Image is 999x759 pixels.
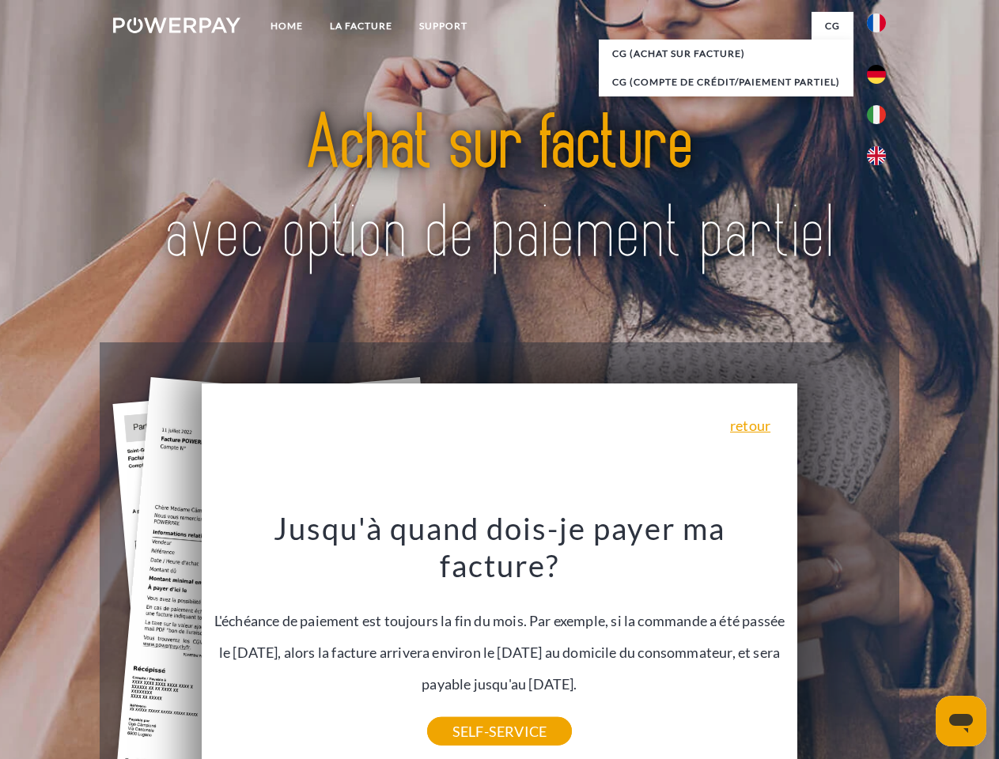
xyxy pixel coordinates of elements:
[211,509,789,731] div: L'échéance de paiement est toujours la fin du mois. Par exemple, si la commande a été passée le [...
[427,717,572,746] a: SELF-SERVICE
[406,12,481,40] a: Support
[113,17,240,33] img: logo-powerpay-white.svg
[316,12,406,40] a: LA FACTURE
[151,76,848,303] img: title-powerpay_fr.svg
[936,696,986,746] iframe: Bouton de lancement de la fenêtre de messagerie
[599,40,853,68] a: CG (achat sur facture)
[730,418,770,432] a: retour
[257,12,316,40] a: Home
[867,13,886,32] img: fr
[867,105,886,124] img: it
[812,12,853,40] a: CG
[211,509,789,585] h3: Jusqu'à quand dois-je payer ma facture?
[599,68,853,96] a: CG (Compte de crédit/paiement partiel)
[867,146,886,165] img: en
[867,65,886,84] img: de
